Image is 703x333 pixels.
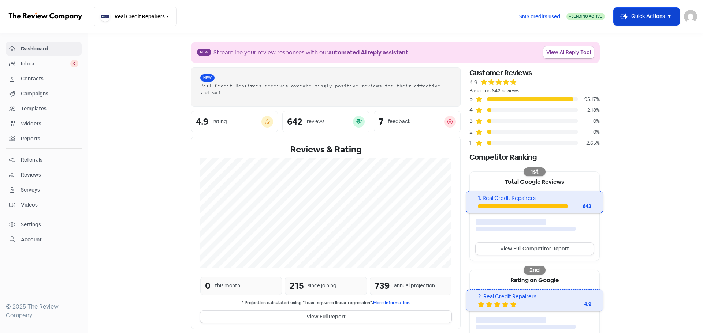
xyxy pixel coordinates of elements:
span: Reports [21,135,78,143]
div: 4.9 [562,300,591,308]
span: Surveys [21,186,78,194]
span: Sending Active [572,14,602,19]
a: Reports [6,132,82,145]
div: 5 [469,95,475,103]
div: Customer Reviews [469,67,600,78]
div: Competitor Ranking [469,152,600,163]
img: User [684,10,697,23]
a: Templates [6,102,82,116]
div: rating [213,118,227,125]
div: since joining [308,282,336,290]
a: Reviews [6,168,82,182]
div: reviews [307,118,324,125]
div: 4 [469,106,475,114]
div: 0% [578,128,600,136]
a: SMS credits used [513,12,566,20]
div: 2nd [524,266,546,275]
a: Widgets [6,117,82,130]
button: Real Credit Repairers [94,7,177,26]
div: Reviews & Rating [200,143,451,156]
a: View AI Reply Tool [543,46,594,58]
span: 0 [70,60,78,67]
a: Referrals [6,153,82,167]
div: 1 [469,139,475,147]
span: Campaigns [21,90,78,98]
a: Settings [6,218,82,231]
div: 4.9 [196,117,208,126]
span: New [197,49,211,56]
a: Account [6,233,82,246]
a: More information. [373,300,410,306]
a: Surveys [6,183,82,197]
div: 7 [379,117,383,126]
a: View Full Competitor Report [476,243,594,255]
span: SMS credits used [519,13,560,20]
a: 4.9rating [191,111,278,132]
span: Reviews [21,171,78,179]
div: 95.17% [578,95,600,103]
div: 2. Real Credit Repairers [478,292,591,301]
div: 2 [469,128,475,136]
small: * Projection calculated using "Least squares linear regression". [200,299,451,306]
span: New [200,74,215,82]
div: 2.65% [578,139,600,147]
div: 0% [578,117,600,125]
a: Dashboard [6,42,82,56]
div: this month [215,282,240,290]
button: Quick Actions [614,8,680,25]
span: Inbox [21,60,70,68]
span: Dashboard [21,45,78,53]
div: 1st [524,167,546,176]
button: View Full Report [200,311,451,323]
div: © 2025 The Review Company [6,302,82,320]
div: 0 [205,279,211,292]
a: Sending Active [566,12,605,21]
div: feedback [388,118,410,125]
a: Contacts [6,72,82,86]
div: Streamline your review responses with our . [213,48,410,57]
span: Referrals [21,156,78,164]
div: Settings [21,221,41,228]
div: 642 [287,117,302,126]
span: Videos [21,201,78,209]
div: 3 [469,117,475,125]
span: Widgets [21,120,78,128]
div: annual projection [394,282,435,290]
div: 739 [375,279,390,292]
div: Account [21,236,42,243]
div: 642 [568,203,591,210]
span: Contacts [21,75,78,83]
a: Campaigns [6,87,82,101]
div: Real Credit Repairers receives overwhelmingly positive reviews for their effective and swi [200,82,451,96]
b: automated AI reply assistant [328,49,408,56]
div: Based on 642 reviews [469,87,600,95]
div: 4.9 [469,78,477,87]
div: Total Google Reviews [470,172,599,191]
div: Rating on Google [470,270,599,289]
div: 2.18% [578,106,600,114]
a: 7feedback [374,111,461,132]
span: Templates [21,105,78,113]
a: Inbox 0 [6,57,82,71]
a: Videos [6,198,82,212]
div: 1. Real Credit Repairers [478,194,591,203]
div: 215 [290,279,304,292]
a: 642reviews [282,111,369,132]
